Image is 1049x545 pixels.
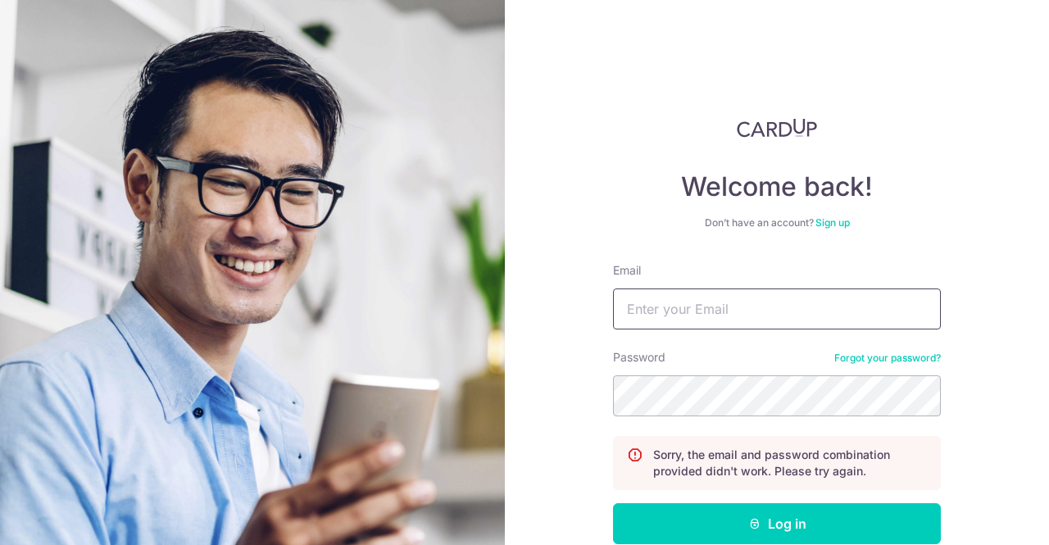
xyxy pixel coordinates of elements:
div: Don’t have an account? [613,216,941,229]
label: Email [613,262,641,279]
p: Sorry, the email and password combination provided didn't work. Please try again. [653,447,927,479]
label: Password [613,349,665,366]
img: CardUp Logo [737,118,817,138]
input: Enter your Email [613,288,941,329]
h4: Welcome back! [613,170,941,203]
button: Log in [613,503,941,544]
a: Sign up [815,216,850,229]
a: Forgot your password? [834,352,941,365]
